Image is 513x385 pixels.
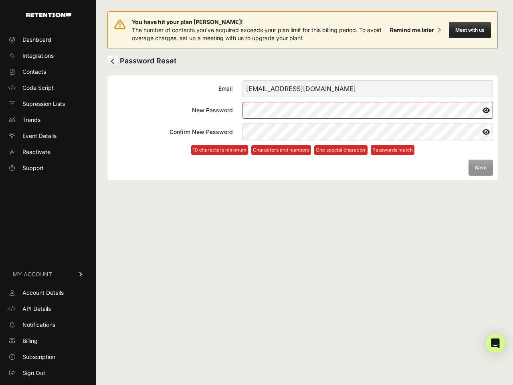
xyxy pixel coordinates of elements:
span: Sign Out [22,369,45,377]
div: Open Intercom Messenger [486,334,505,353]
span: MY ACCOUNT [13,270,52,278]
li: Passwords match [371,145,414,155]
li: 10 characters minimum [191,145,248,155]
button: Meet with us [449,22,491,38]
a: Supression Lists [5,97,91,110]
span: Dashboard [22,36,51,44]
a: Event Details [5,130,91,142]
a: Reactivate [5,146,91,158]
li: One special character [314,145,368,155]
span: Subscription [22,353,55,361]
a: Notifications [5,318,91,331]
span: You have hit your plan [PERSON_NAME]! [132,18,387,26]
a: Integrations [5,49,91,62]
a: Trends [5,113,91,126]
img: Retention.com [26,13,71,17]
a: Account Details [5,286,91,299]
span: Notifications [22,321,55,329]
div: Confirm New Password [112,128,233,136]
div: Email [112,85,233,93]
a: Billing [5,334,91,347]
a: Dashboard [5,33,91,46]
a: Support [5,162,91,174]
span: Billing [22,337,38,345]
span: API Details [22,305,51,313]
span: Account Details [22,289,64,297]
span: Event Details [22,132,57,140]
input: Email [242,80,493,97]
span: Code Script [22,84,54,92]
div: New Password [112,106,233,114]
span: Trends [22,116,40,124]
a: Subscription [5,351,91,363]
span: The number of contacts you've acquired exceeds your plan limit for this billing period. To avoid ... [132,26,382,41]
a: MY ACCOUNT [5,262,91,286]
a: API Details [5,302,91,315]
span: Reactivate [22,148,50,156]
input: New Password [242,102,493,119]
span: Contacts [22,68,46,76]
li: Characters and numbers [251,145,311,155]
h2: Password Reset [107,55,498,67]
a: Contacts [5,65,91,78]
span: Support [22,164,44,172]
span: Supression Lists [22,100,65,108]
a: Code Script [5,81,91,94]
span: Integrations [22,52,54,60]
button: Remind me later [387,23,444,37]
div: Remind me later [390,26,434,34]
a: Sign Out [5,367,91,379]
input: Confirm New Password [242,124,493,140]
